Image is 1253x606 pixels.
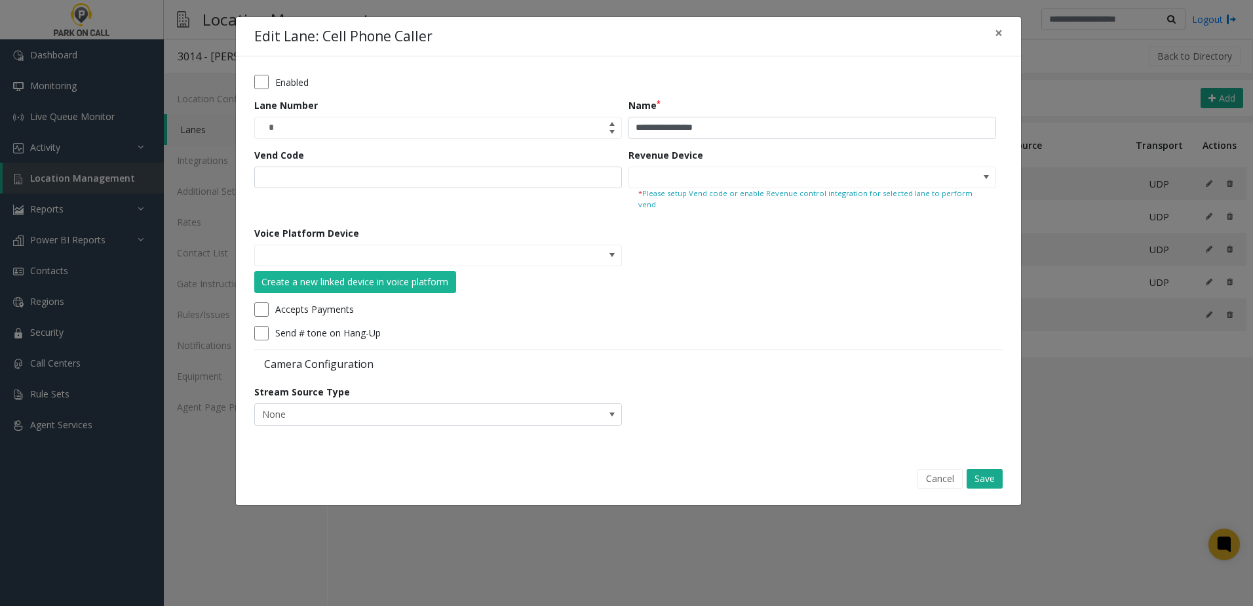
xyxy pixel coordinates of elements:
label: Name [628,98,661,112]
h4: Edit Lane: Cell Phone Caller [254,26,433,47]
label: Enabled [275,75,309,89]
label: Stream Source Type [254,385,350,399]
label: Lane Number [254,98,318,112]
button: Cancel [917,469,963,489]
button: Close [986,17,1012,49]
span: Increase value [603,117,621,128]
label: Vend Code [254,148,304,162]
div: Create a new linked device in voice platform [261,275,448,289]
small: Please setup Vend code or enable Revenue control integration for selected lane to perform vend [638,188,986,211]
label: Send # tone on Hang-Up [275,326,381,340]
label: Voice Platform Device [254,226,359,240]
label: Camera Configuration [254,357,625,371]
button: Save [967,469,1003,489]
label: Revenue Device [628,148,703,162]
label: Accepts Payments [275,302,354,316]
span: Decrease value [603,128,621,138]
button: Create a new linked device in voice platform [254,271,456,293]
span: None [255,404,548,425]
span: × [995,24,1003,42]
